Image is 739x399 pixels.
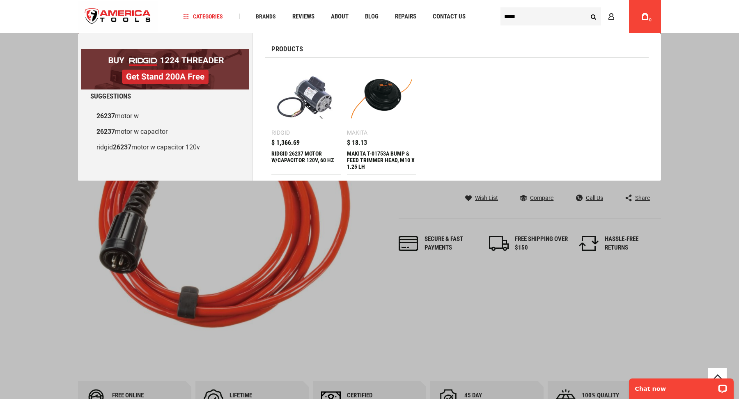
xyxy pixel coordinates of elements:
a: 26237motor w [90,108,240,124]
div: MAKITA T-01753A BUMP & FEED TRIMMER HEAD, M10 X 1.25 LH [347,150,416,170]
a: About [327,11,352,22]
span: Repairs [395,14,416,20]
a: MAKITA T-01753A BUMP & FEED TRIMMER HEAD, M10 X 1.25 LH Makita $ 18.13 MAKITA T-01753A BUMP & FEE... [347,64,416,174]
b: 26237 [96,112,115,120]
span: About [331,14,349,20]
span: Reviews [292,14,314,20]
button: Search [585,9,601,24]
a: RIDGID 26237 MOTOR W/CAPACITOR 120V, 60 HZ Ridgid $ 1,366.69 RIDGID 26237 MOTOR W/CAPACITOR 120V,... [271,64,341,174]
a: Contact Us [429,11,469,22]
span: Brands [256,14,276,19]
iframe: LiveChat chat widget [624,373,739,399]
a: store logo [78,1,158,32]
a: ridgid26237motor w capacitor 120v [90,140,240,155]
span: Suggestions [90,93,131,100]
img: BOGO: Buy RIDGID® 1224 Threader, Get Stand 200A Free! [81,49,249,89]
a: Blog [361,11,382,22]
a: Reviews [289,11,318,22]
a: Brands [252,11,280,22]
a: BOGO: Buy RIDGID® 1224 Threader, Get Stand 200A Free! [81,49,249,55]
span: Categories [184,14,223,19]
img: RIDGID 26237 MOTOR W/CAPACITOR 120V, 60 HZ [275,68,337,129]
span: Contact Us [433,14,466,20]
a: Repairs [391,11,420,22]
span: Products [271,46,303,53]
span: $ 1,366.69 [271,140,300,146]
a: Categories [180,11,227,22]
img: America Tools [78,1,158,32]
span: $ 18.13 [347,140,367,146]
img: MAKITA T-01753A BUMP & FEED TRIMMER HEAD, M10 X 1.25 LH [351,68,412,129]
b: 26237 [113,143,131,151]
span: 0 [649,18,652,22]
b: 26237 [96,128,115,135]
div: Makita [347,130,367,135]
div: Ridgid [271,130,290,135]
a: 26237motor w capacitor [90,124,240,140]
span: Blog [365,14,379,20]
div: RIDGID 26237 MOTOR W/CAPACITOR 120V, 60 HZ [271,150,341,170]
